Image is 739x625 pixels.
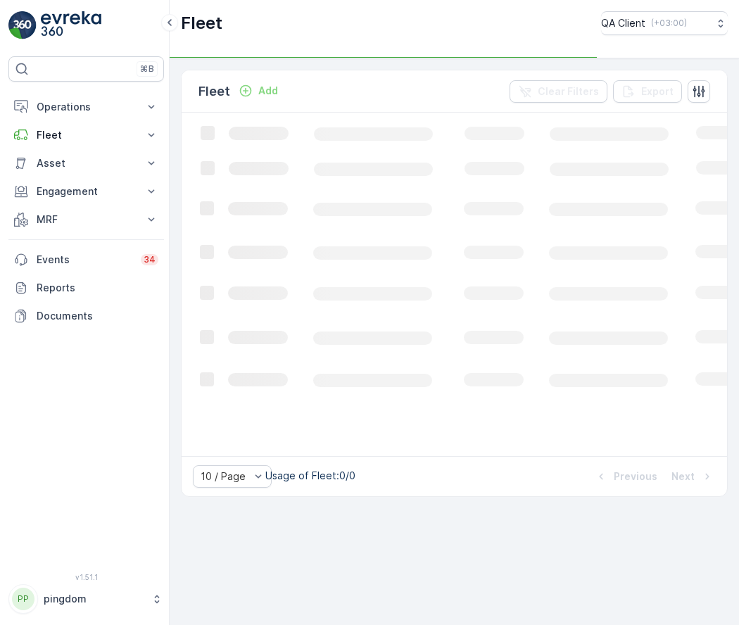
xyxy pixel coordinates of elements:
[41,11,101,39] img: logo_light-DOdMpM7g.png
[8,121,164,149] button: Fleet
[510,80,607,103] button: Clear Filters
[670,468,716,485] button: Next
[198,82,230,101] p: Fleet
[265,469,355,483] p: Usage of Fleet : 0/0
[37,253,132,267] p: Events
[8,206,164,234] button: MRF
[233,82,284,99] button: Add
[37,213,136,227] p: MRF
[258,84,278,98] p: Add
[37,156,136,170] p: Asset
[8,11,37,39] img: logo
[140,63,154,75] p: ⌘B
[8,302,164,330] a: Documents
[651,18,687,29] p: ( +03:00 )
[641,84,674,99] p: Export
[8,246,164,274] a: Events34
[613,80,682,103] button: Export
[8,274,164,302] a: Reports
[37,128,136,142] p: Fleet
[37,184,136,198] p: Engagement
[144,254,156,265] p: 34
[8,93,164,121] button: Operations
[37,281,158,295] p: Reports
[8,177,164,206] button: Engagement
[538,84,599,99] p: Clear Filters
[37,309,158,323] p: Documents
[181,12,222,34] p: Fleet
[8,584,164,614] button: PPpingdom
[12,588,34,610] div: PP
[601,11,728,35] button: QA Client(+03:00)
[593,468,659,485] button: Previous
[44,592,144,606] p: pingdom
[614,469,657,484] p: Previous
[8,573,164,581] span: v 1.51.1
[37,100,136,114] p: Operations
[671,469,695,484] p: Next
[8,149,164,177] button: Asset
[601,16,645,30] p: QA Client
